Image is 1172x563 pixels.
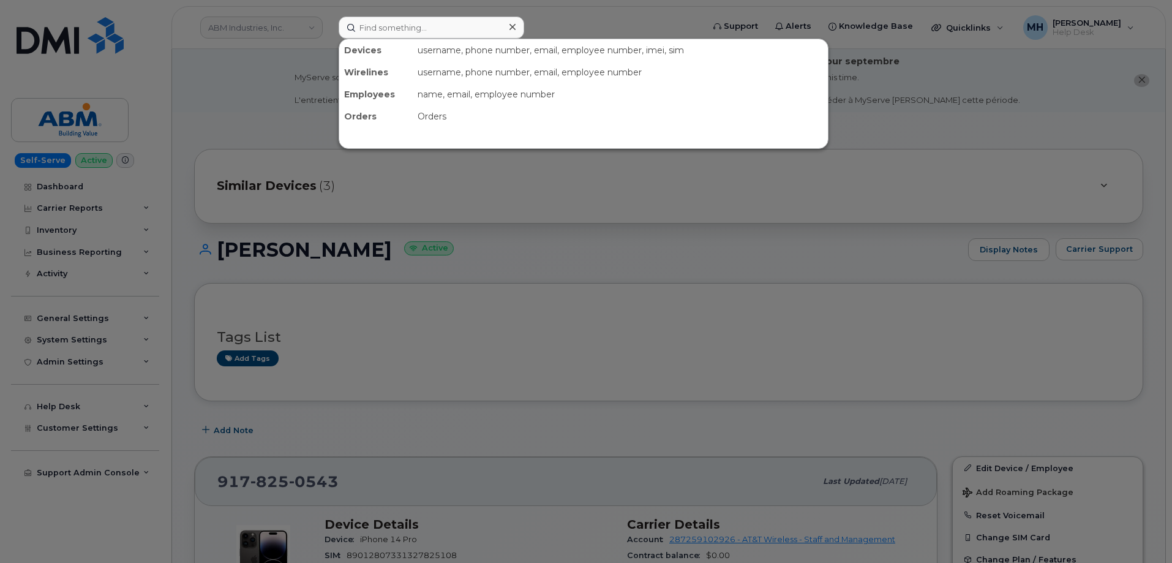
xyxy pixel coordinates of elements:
div: username, phone number, email, employee number, imei, sim [413,39,828,61]
div: Devices [339,39,413,61]
div: Employees [339,83,413,105]
div: Orders [413,105,828,127]
div: Orders [339,105,413,127]
div: name, email, employee number [413,83,828,105]
div: username, phone number, email, employee number [413,61,828,83]
div: Wirelines [339,61,413,83]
